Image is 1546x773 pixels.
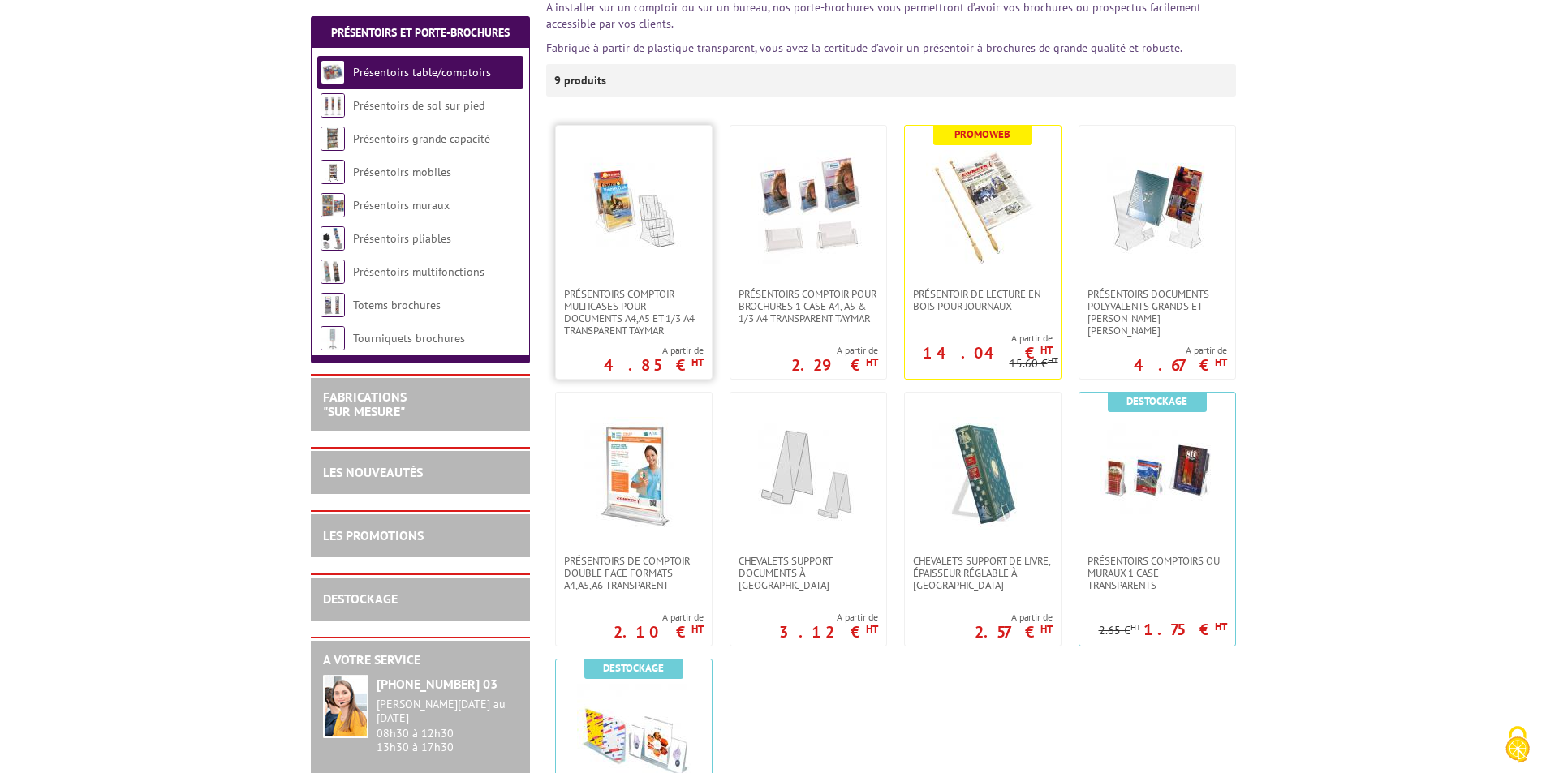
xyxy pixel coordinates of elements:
sup: HT [1048,354,1058,366]
a: Présentoirs multifonctions [353,264,484,279]
h2: A votre service [323,653,518,668]
a: Présentoirs mobiles [353,165,451,179]
p: 9 produits [554,64,615,97]
span: A partir de [614,611,704,624]
p: 1.75 € [1143,625,1227,634]
img: Présentoirs comptoir multicases POUR DOCUMENTS A4,A5 ET 1/3 A4 TRANSPARENT TAYMAR [577,150,691,264]
a: DESTOCKAGE [323,590,398,607]
a: Présentoirs muraux [353,198,450,213]
span: A partir de [779,611,878,624]
img: Présentoirs pliables [321,226,345,251]
span: A partir de [975,611,1053,624]
a: CHEVALETS SUPPORT DOCUMENTS À [GEOGRAPHIC_DATA] [730,555,886,591]
img: Présentoir de lecture en bois pour journaux [926,150,1040,264]
img: PRÉSENTOIRS COMPTOIR POUR BROCHURES 1 CASE A4, A5 & 1/3 A4 TRANSPARENT taymar [751,150,865,264]
img: Présentoirs table/comptoirs [321,60,345,84]
span: A partir de [1134,344,1227,357]
a: CHEVALETS SUPPORT DE LIVRE, ÉPAISSEUR RÉGLABLE À [GEOGRAPHIC_DATA] [905,555,1061,591]
a: PRÉSENTOIRS DE COMPTOIR DOUBLE FACE FORMATS A4,A5,A6 TRANSPARENT [556,555,712,591]
p: 15.60 € [1010,358,1058,370]
div: 08h30 à 12h30 13h30 à 17h30 [377,698,518,754]
a: LES NOUVEAUTÉS [323,464,423,480]
b: Destockage [1126,394,1187,408]
img: Présentoirs Documents Polyvalents Grands et Petits Modèles [1100,150,1214,264]
button: Cookies (fenêtre modale) [1489,718,1546,773]
sup: HT [866,622,878,636]
p: 2.57 € [975,627,1053,637]
p: 14.04 € [923,348,1053,358]
sup: HT [1215,620,1227,633]
img: CHEVALETS SUPPORT DOCUMENTS À POSER [751,417,865,530]
span: PRÉSENTOIRS COMPTOIR POUR BROCHURES 1 CASE A4, A5 & 1/3 A4 TRANSPARENT taymar [739,288,878,324]
p: 4.85 € [604,360,704,370]
b: Promoweb [954,127,1010,141]
img: PRÉSENTOIRS DE COMPTOIR DOUBLE FACE FORMATS A4,A5,A6 TRANSPARENT [577,417,691,530]
font: Fabriqué à partir de plastique transparent, vous avez la certitude d’avoir un présentoir à brochu... [546,41,1182,55]
a: Totems brochures [353,298,441,312]
a: Présentoirs et Porte-brochures [331,25,510,40]
a: PRÉSENTOIRS COMPTOIR POUR BROCHURES 1 CASE A4, A5 & 1/3 A4 TRANSPARENT taymar [730,288,886,324]
span: A partir de [791,344,878,357]
img: Présentoirs comptoirs ou muraux 1 case Transparents [1100,417,1214,530]
span: A partir de [604,344,704,357]
sup: HT [866,355,878,369]
span: Présentoirs comptoir multicases POUR DOCUMENTS A4,A5 ET 1/3 A4 TRANSPARENT TAYMAR [564,288,704,337]
a: Tourniquets brochures [353,331,465,346]
p: 4.67 € [1134,360,1227,370]
a: Présentoirs de sol sur pied [353,98,484,113]
sup: HT [691,622,704,636]
a: Présentoir de lecture en bois pour journaux [905,288,1061,312]
a: Présentoirs grande capacité [353,131,490,146]
div: [PERSON_NAME][DATE] au [DATE] [377,698,518,725]
span: CHEVALETS SUPPORT DE LIVRE, ÉPAISSEUR RÉGLABLE À [GEOGRAPHIC_DATA] [913,555,1053,591]
img: Présentoirs muraux [321,193,345,217]
img: Tourniquets brochures [321,326,345,350]
img: Cookies (fenêtre modale) [1497,724,1538,765]
img: Présentoirs multifonctions [321,260,345,284]
span: Présentoirs comptoirs ou muraux 1 case Transparents [1087,555,1227,591]
sup: HT [1130,621,1141,633]
img: CHEVALETS SUPPORT DE LIVRE, ÉPAISSEUR RÉGLABLE À POSER [926,417,1040,530]
sup: HT [1215,355,1227,369]
span: Présentoir de lecture en bois pour journaux [913,288,1053,312]
span: A partir de [905,332,1053,345]
p: 2.29 € [791,360,878,370]
p: 3.12 € [779,627,878,637]
b: Destockage [603,661,664,675]
a: LES PROMOTIONS [323,527,424,543]
a: Présentoirs comptoirs ou muraux 1 case Transparents [1079,555,1235,591]
p: 2.10 € [614,627,704,637]
p: 2.65 € [1099,625,1141,637]
sup: HT [1040,343,1053,357]
span: Présentoirs Documents Polyvalents Grands et [PERSON_NAME] [PERSON_NAME] [1087,288,1227,337]
a: Présentoirs table/comptoirs [353,65,491,79]
a: FABRICATIONS"Sur Mesure" [323,389,407,419]
strong: [PHONE_NUMBER] 03 [377,676,497,692]
a: Présentoirs pliables [353,231,451,246]
sup: HT [691,355,704,369]
img: Présentoirs de sol sur pied [321,93,345,118]
img: widget-service.jpg [323,675,368,738]
sup: HT [1040,622,1053,636]
img: Présentoirs mobiles [321,160,345,184]
span: CHEVALETS SUPPORT DOCUMENTS À [GEOGRAPHIC_DATA] [739,555,878,591]
a: Présentoirs Documents Polyvalents Grands et [PERSON_NAME] [PERSON_NAME] [1079,288,1235,337]
a: Présentoirs comptoir multicases POUR DOCUMENTS A4,A5 ET 1/3 A4 TRANSPARENT TAYMAR [556,288,712,337]
img: Totems brochures [321,293,345,317]
img: Présentoirs grande capacité [321,127,345,151]
span: PRÉSENTOIRS DE COMPTOIR DOUBLE FACE FORMATS A4,A5,A6 TRANSPARENT [564,555,704,591]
